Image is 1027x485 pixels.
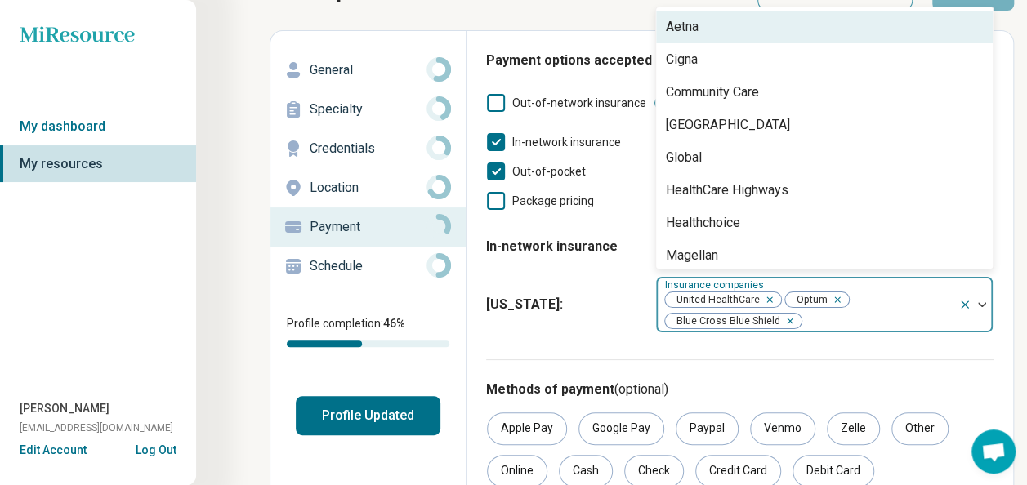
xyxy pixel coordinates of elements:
span: Package pricing [512,194,594,207]
div: Aetna [666,17,699,37]
a: Payment [270,207,466,247]
div: Cigna [666,50,698,69]
p: General [310,60,426,80]
div: HealthCare Highways [666,180,788,200]
div: [GEOGRAPHIC_DATA] [666,115,790,135]
button: Log Out [136,442,176,455]
div: Venmo [750,412,815,445]
p: Credentials [310,139,426,158]
a: Schedule [270,247,466,286]
span: (optional) [614,381,668,397]
div: Open chat [971,429,1016,474]
div: Profile completion: [270,305,466,357]
a: Credentials [270,129,466,168]
span: [PERSON_NAME] [20,400,109,417]
div: Healthchoice [666,213,740,233]
a: Location [270,168,466,207]
div: Magellan [666,246,718,265]
p: Specialty [310,100,426,119]
button: Edit Account [20,442,87,459]
a: Specialty [270,90,466,129]
div: Global [666,148,702,167]
h3: Methods of payment [486,380,994,399]
span: Out-of-network insurance [512,96,646,109]
label: Insurance companies [665,278,767,290]
p: Payment [310,217,426,237]
div: Community Care [666,82,759,102]
p: Location [310,178,426,198]
span: [EMAIL_ADDRESS][DOMAIN_NAME] [20,420,173,435]
span: In-network insurance [512,136,621,149]
span: Out-of-pocket [512,165,586,178]
legend: In-network insurance [486,224,618,269]
div: Other [891,412,949,445]
span: Blue Cross Blue Shield [665,314,785,329]
a: General [270,51,466,90]
div: Paypal [676,412,739,445]
div: Zelle [827,412,880,445]
span: 46 % [383,317,405,330]
p: Schedule [310,256,426,276]
span: [US_STATE] : [486,295,642,314]
span: United HealthCare [665,292,765,308]
button: Profile Updated [296,396,440,435]
div: Google Pay [578,412,664,445]
div: Profile completion [287,340,449,347]
span: Optum [785,292,833,308]
h3: Payment options accepted [486,51,994,70]
div: Apple Pay [487,412,567,445]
